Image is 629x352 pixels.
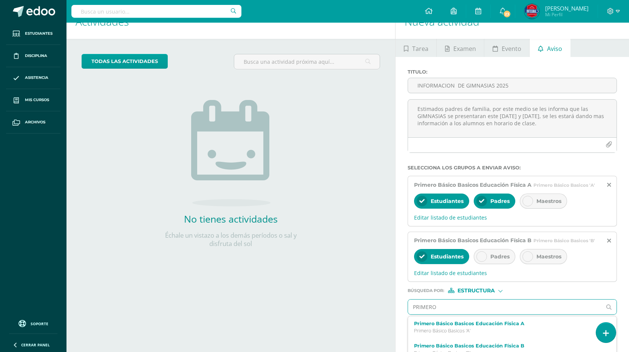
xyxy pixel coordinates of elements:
[31,321,48,326] span: Soporte
[9,318,57,328] a: Soporte
[484,39,529,57] a: Evento
[6,23,60,45] a: Estudiantes
[431,253,464,260] span: Estudiantes
[412,40,428,58] span: Tarea
[408,69,617,75] label: Titulo :
[408,78,617,93] input: Titulo
[414,321,602,326] label: Primero Básico Basicos Educación Física A
[448,288,505,293] div: [object Object]
[545,5,589,12] span: [PERSON_NAME]
[82,54,168,69] a: todas las Actividades
[396,39,436,57] a: Tarea
[502,40,521,58] span: Evento
[545,11,589,18] span: Mi Perfil
[536,198,561,204] span: Maestros
[25,31,53,37] span: Estudiantes
[6,111,60,134] a: Archivos
[453,40,476,58] span: Examen
[25,75,48,81] span: Asistencia
[25,53,47,59] span: Disciplina
[21,342,50,347] span: Cerrar panel
[414,214,610,221] span: Editar listado de estudiantes
[414,181,532,188] span: Primero Básico Basicos Educación Física A
[6,67,60,89] a: Asistencia
[437,39,484,57] a: Examen
[155,212,306,225] h2: No tienes actividades
[536,253,561,260] span: Maestros
[414,343,602,349] label: Primero Básico Basicos Educación Física B
[431,198,464,204] span: Estudiantes
[533,238,595,243] span: Primero Básico Basicos 'B'
[490,253,510,260] span: Padres
[533,182,595,188] span: Primero Básico Basicos 'A'
[408,100,617,137] textarea: Estimados padres de familia, por este medio se les informa que las GIMNASIAS se presentaran este ...
[408,289,444,293] span: Búsqueda por :
[408,165,617,171] label: Selecciona los grupos a enviar aviso :
[408,300,601,314] input: Ej. Primero primaria
[414,237,532,244] span: Primero Básico Basicos Educación Física B
[71,5,241,18] input: Busca un usuario...
[547,40,562,58] span: Aviso
[457,289,495,293] span: Estructura
[234,54,380,69] input: Busca una actividad próxima aquí...
[25,119,45,125] span: Archivos
[530,39,570,57] a: Aviso
[6,89,60,111] a: Mis cursos
[490,198,510,204] span: Padres
[524,4,539,19] img: 369d1c6fd3588ac3a1c2c1dab3ab1316.png
[155,231,306,248] p: Échale un vistazo a los demás períodos o sal y disfruta del sol
[191,100,270,206] img: no_activities.png
[414,327,602,334] p: Primero Básico Basicos 'A'
[414,269,610,277] span: Editar listado de estudiantes
[6,45,60,67] a: Disciplina
[503,10,511,18] span: 23
[25,97,49,103] span: Mis cursos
